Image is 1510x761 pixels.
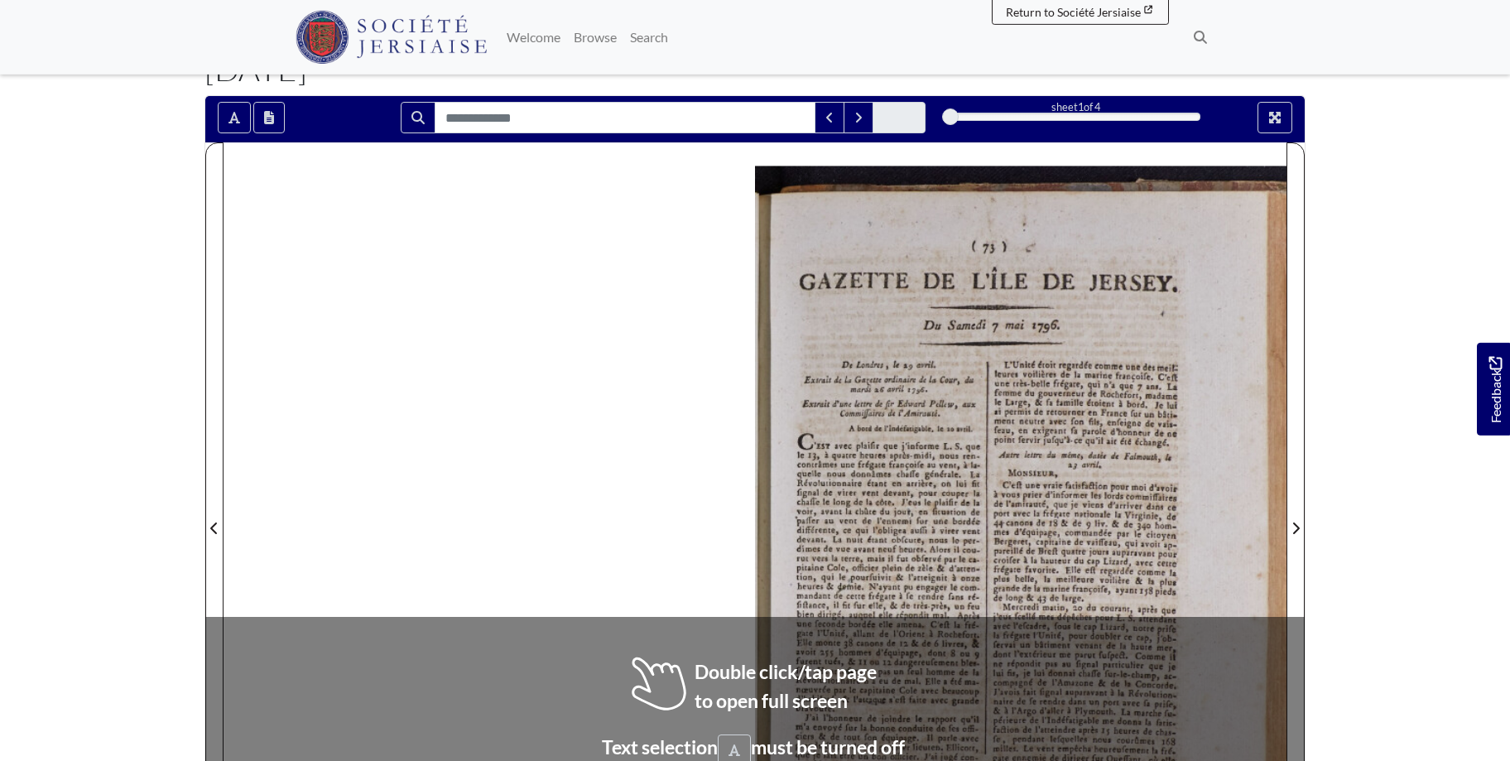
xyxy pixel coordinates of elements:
[296,7,487,68] a: Société Jersiaise logo
[567,21,623,54] a: Browse
[1485,356,1505,423] span: Feedback
[253,102,285,133] button: Open transcription window
[1258,102,1292,133] button: Full screen mode
[1078,100,1084,113] span: 1
[1006,5,1141,19] span: Return to Société Jersiaise
[1477,343,1510,436] a: Would you like to provide feedback?
[218,102,251,133] button: Toggle text selection (Alt+T)
[401,102,435,133] button: Search
[623,21,675,54] a: Search
[950,99,1200,115] div: sheet of 4
[435,102,815,133] input: Search for
[296,11,487,64] img: Société Jersiaise
[844,102,873,133] button: Next Match
[815,102,844,133] button: Previous Match
[500,21,567,54] a: Welcome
